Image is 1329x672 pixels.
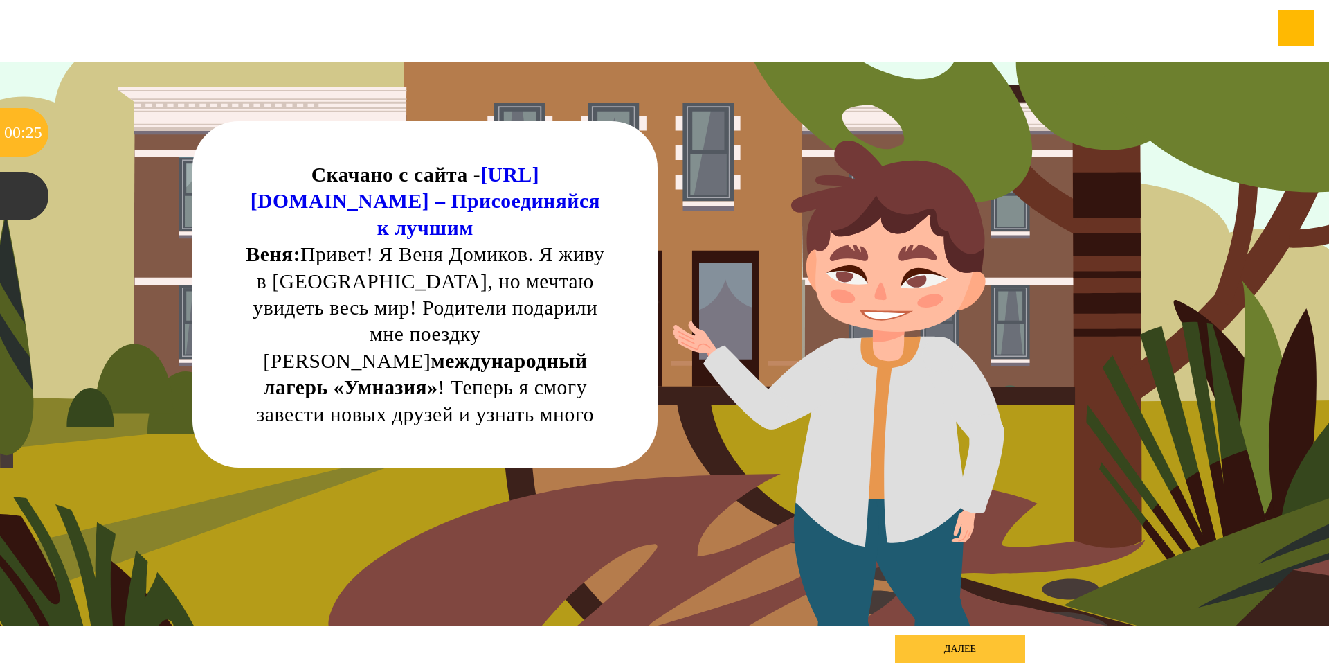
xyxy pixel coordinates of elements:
strong: Веня: [246,161,604,265]
div: : [21,108,26,157]
p: Скачано с сайта - [246,161,604,241]
a: [URL][DOMAIN_NAME] – Присоединяйся к лучшим [251,163,601,239]
div: Привет! Я Веня Домиков. Я живу в [GEOGRAPHIC_DATA], но мечтаю увидеть весь мир! Родители подарили... [246,161,604,454]
div: Нажми на ГЛАЗ, чтобы скрыть текст и посмотреть картинку полностью [606,134,647,174]
div: 25 [26,108,42,157]
div: далее [895,635,1025,663]
div: 00 [4,108,21,157]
